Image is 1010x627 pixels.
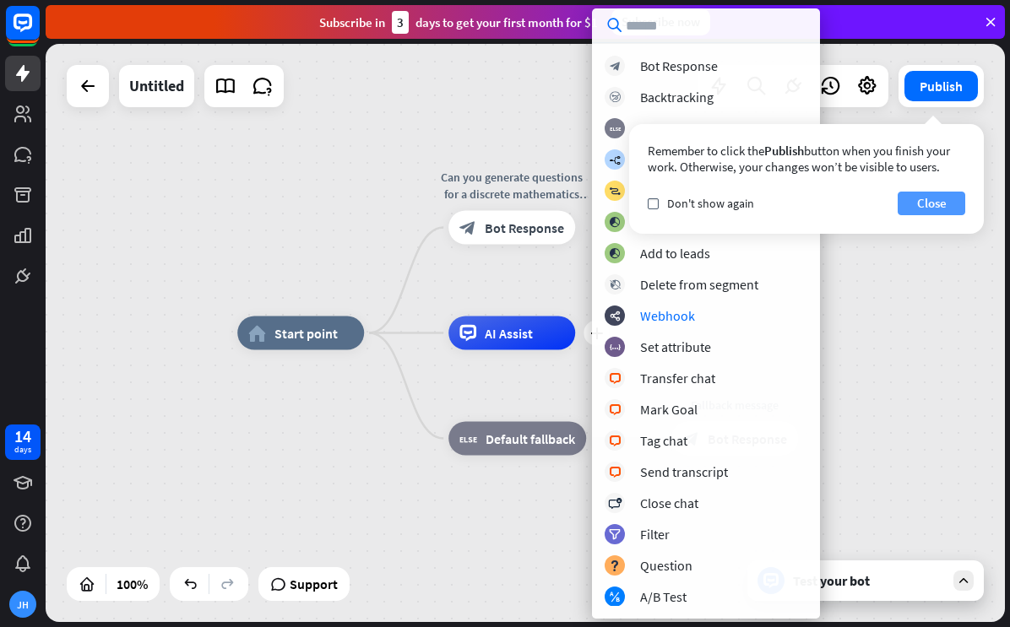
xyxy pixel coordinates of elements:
i: webhooks [610,311,621,322]
span: AI Assist [485,325,533,342]
div: Subscribe in days to get your first month for $1 [319,11,598,34]
i: block_bot_response [610,61,621,72]
div: Send transcript [640,463,728,480]
i: block_delete_from_segment [610,279,621,290]
div: A/B Test [640,588,687,605]
div: Can you generate questions for a discrete mathematics test for undergraduates, focusing on probabili [436,169,588,203]
div: Transfer chat [640,370,715,386]
div: Mark Goal [640,401,698,418]
div: Backtracking [640,89,714,105]
i: filter [609,529,621,540]
div: Untitled [129,65,184,107]
div: 14 [14,429,31,444]
span: Bot Response [485,219,564,236]
div: Add to leads [640,245,710,262]
i: block_close_chat [608,498,622,509]
span: Publish [764,143,804,159]
div: Test your bot [793,572,945,589]
i: block_fallback [610,123,621,134]
div: 3 [392,11,409,34]
i: block_backtracking [610,92,621,103]
button: Publish [904,71,978,101]
button: Open LiveChat chat widget [14,7,64,57]
i: block_bot_response [459,219,476,236]
i: block_add_to_segment [609,248,621,259]
div: JH [9,591,36,618]
div: Question [640,557,692,574]
i: home_2 [248,325,266,342]
i: block_livechat [609,435,622,446]
div: days [14,444,31,456]
i: block_livechat [609,467,622,478]
div: Remember to click the button when you finish your work. Otherwise, your changes won’t be visible ... [648,143,965,175]
i: block_ab_testing [610,592,621,603]
i: block_fallback [459,430,477,447]
div: Tag chat [640,432,687,449]
div: Webhook [640,307,695,324]
i: block_question [610,560,620,571]
div: 100% [111,570,153,597]
i: plus [590,327,603,339]
div: Bot Response [640,57,718,74]
i: builder_tree [609,154,621,165]
div: Close chat [640,495,698,511]
button: Close [898,192,965,215]
div: Delete from segment [640,276,758,293]
span: Default fallback [486,430,575,447]
i: block_add_to_segment [609,217,621,228]
i: block_set_attribute [610,342,621,353]
span: Start point [274,325,338,342]
div: Set attribute [640,338,711,355]
div: Fallback [640,120,687,137]
i: block_livechat [609,404,622,415]
i: block_livechat [609,373,622,384]
span: Support [290,570,338,597]
div: Filter [640,526,670,543]
a: 14 days [5,424,41,460]
span: Don't show again [667,196,754,211]
i: block_goto [609,186,621,197]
